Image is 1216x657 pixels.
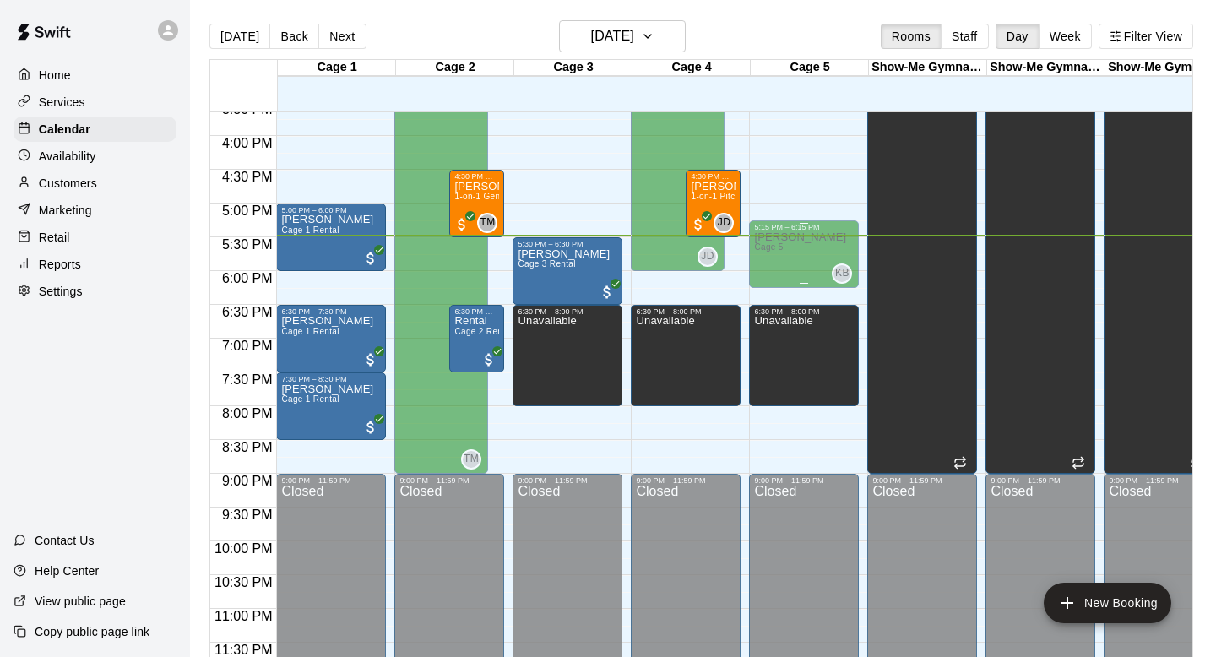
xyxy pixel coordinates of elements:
div: 7:30 PM – 8:30 PM: Steve Regan [276,372,386,440]
span: Cage 1 Rental [281,394,339,404]
div: 9:00 PM – 11:59 PM [872,476,972,485]
p: View public page [35,593,126,610]
div: 6:30 PM – 8:00 PM [636,307,736,316]
a: Settings [14,279,176,304]
a: Calendar [14,117,176,142]
div: 3:00 PM – 6:00 PM: Available [631,68,725,271]
span: Recurring event [1072,456,1085,470]
span: All customers have paid [453,216,470,233]
span: 7:00 PM [218,339,277,353]
span: Cage 1 Rental [281,225,339,235]
div: Show-Me Gymnastics Cage 2 [987,60,1105,76]
button: Filter View [1099,24,1193,49]
div: 4:30 PM – 5:30 PM: Easton Wulff [449,170,504,237]
p: Help Center [35,562,99,579]
span: 5:30 PM [218,237,277,252]
div: 5:30 PM – 6:30 PM [518,240,617,248]
div: 9:00 PM – 11:59 PM [636,476,736,485]
a: Availability [14,144,176,169]
button: Week [1039,24,1092,49]
div: 7:30 PM – 8:30 PM [281,375,381,383]
button: Back [269,24,319,49]
span: Tre Morris [484,213,497,233]
div: 6:30 PM – 8:00 PM: Unavailable [631,305,741,406]
div: 6:30 PM – 7:30 PM [281,307,381,316]
span: 9:30 PM [218,508,277,522]
div: 5:15 PM – 6:15 PM [754,223,854,231]
div: 6:30 PM – 7:30 PM: Kevin Wells [276,305,386,372]
div: 4:30 PM – 5:30 PM [454,172,499,181]
div: 9:00 PM – 11:59 PM [754,476,854,485]
span: 1-on-1 Pitching Lesson [691,192,784,201]
span: Cage 3 Rental [518,259,575,269]
p: Calendar [39,121,90,138]
div: 5:30 PM – 6:30 PM: Marci Fitzpatrick [513,237,622,305]
div: 9:00 PM – 11:59 PM [991,476,1090,485]
span: 6:00 PM [218,271,277,285]
a: Services [14,90,176,115]
div: Tre Morris [461,449,481,470]
div: 5:00 PM – 6:00 PM [281,206,381,214]
p: Services [39,94,85,111]
div: Jake Deakins [698,247,718,267]
div: 4:30 PM – 5:30 PM: Pearson Steinley [686,170,741,237]
span: JD [701,248,714,265]
h6: [DATE] [591,24,634,48]
span: KB [835,265,850,282]
div: Kyle Brown [832,263,852,284]
span: Cage 5 [754,242,783,252]
p: Home [39,67,71,84]
span: 11:30 PM [210,643,276,657]
div: Cage 5 [751,60,869,76]
p: Retail [39,229,70,246]
span: 4:30 PM [218,170,277,184]
div: 6:30 PM – 8:00 PM: Unavailable [513,305,622,406]
span: All customers have paid [480,351,497,368]
span: 11:00 PM [210,609,276,623]
span: 8:00 PM [218,406,277,421]
div: 9:00 PM – 11:59 PM [399,476,499,485]
a: Home [14,62,176,88]
button: Day [996,24,1040,49]
div: Jake Deakins [714,213,734,233]
span: 7:30 PM [218,372,277,387]
span: 10:00 PM [210,541,276,556]
div: 5:00 PM – 6:00 PM: Paul Rotter [276,204,386,271]
p: Marketing [39,202,92,219]
span: All customers have paid [362,250,379,267]
p: Reports [39,256,81,273]
button: add [1044,583,1171,623]
a: Reports [14,252,176,277]
span: 10:30 PM [210,575,276,589]
span: Cage 2 Rental [454,327,512,336]
button: Staff [941,24,989,49]
div: 6:30 PM – 7:30 PM [454,307,499,316]
button: [DATE] [209,24,270,49]
span: JD [718,214,730,231]
a: Marketing [14,198,176,223]
div: Cage 3 [514,60,632,76]
button: [DATE] [559,20,686,52]
span: All customers have paid [362,419,379,436]
p: Settings [39,283,83,300]
div: 4:30 PM – 5:30 PM [691,172,736,181]
span: All customers have paid [599,284,616,301]
a: Retail [14,225,176,250]
span: Recurring event [1190,456,1203,470]
div: 9:00 PM – 11:59 PM [518,476,617,485]
p: Customers [39,175,97,192]
span: TM [464,451,479,468]
span: Cage 1 Rental [281,327,339,336]
div: 5:15 PM – 6:15 PM: Available [749,220,859,288]
button: Rooms [881,24,942,49]
span: 9:00 PM [218,474,277,488]
a: Customers [14,171,176,196]
div: 9:00 PM – 11:59 PM [1109,476,1208,485]
button: Next [318,24,366,49]
div: Cage 2 [396,60,514,76]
